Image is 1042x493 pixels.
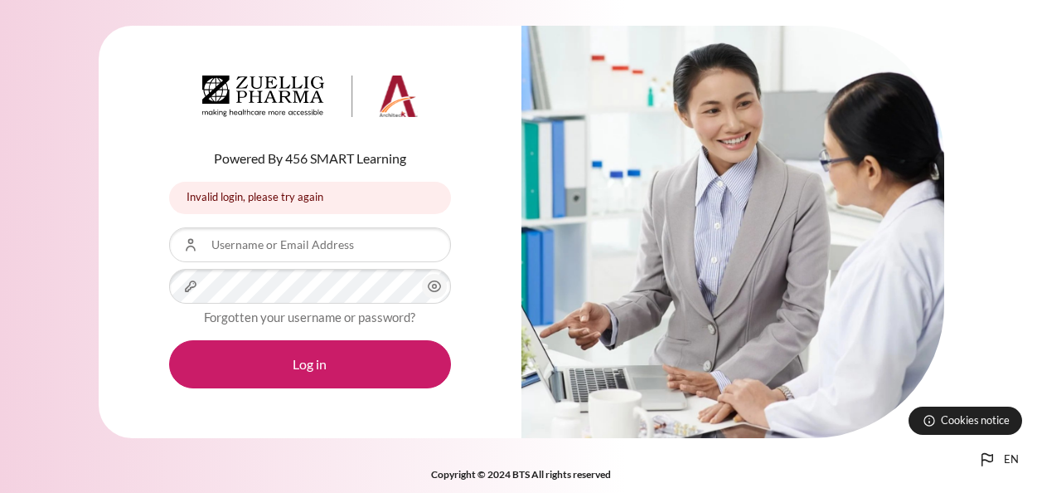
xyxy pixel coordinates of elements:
[941,412,1010,428] span: Cookies notice
[202,76,418,124] a: Architeck
[169,227,451,262] input: Username or Email Address
[971,443,1025,476] button: Languages
[909,407,1022,435] button: Cookies notice
[1004,452,1019,468] span: en
[431,468,611,481] strong: Copyright © 2024 BTS All rights reserved
[169,149,451,168] p: Powered By 456 SMART Learning
[202,76,418,117] img: Architeck
[169,182,451,214] div: Invalid login, please try again
[204,310,415,325] a: Forgotten your username or password?
[169,340,451,388] button: Log in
